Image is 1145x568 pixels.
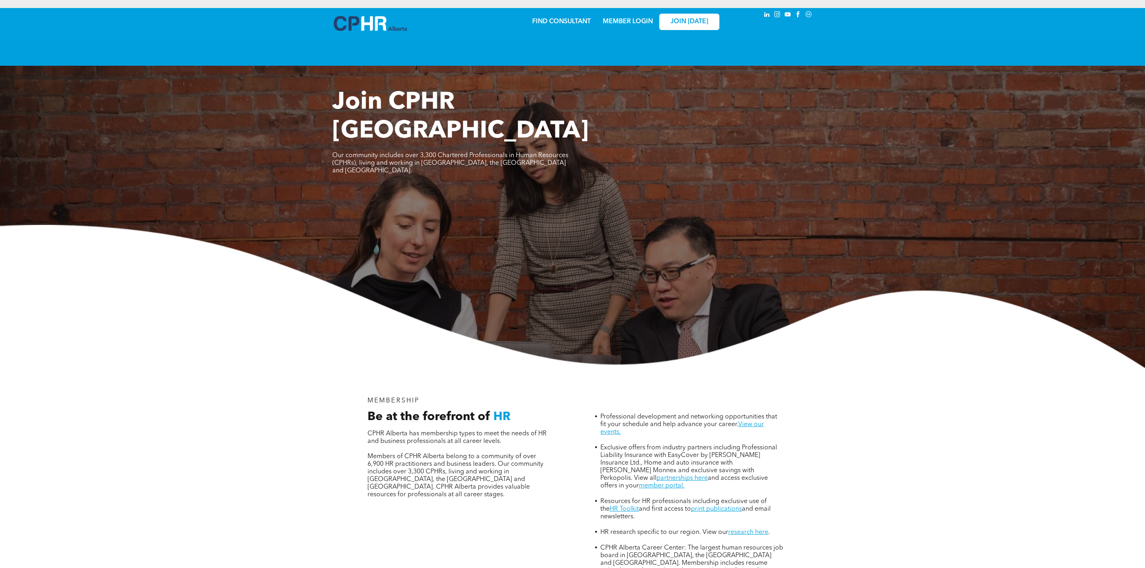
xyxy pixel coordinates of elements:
span: MEMBERSHIP [368,398,420,404]
a: linkedin [763,10,771,21]
a: member portal. [639,483,685,489]
a: JOIN [DATE] [659,14,719,30]
span: . [768,529,770,536]
a: HR Toolkit [610,506,639,512]
span: Members of CPHR Alberta belong to a community of over 6,900 HR practitioners and business leaders... [368,453,543,498]
span: Professional development and networking opportunities that fit your schedule and help advance you... [600,414,777,428]
a: facebook [794,10,803,21]
a: partnerships here [656,475,708,481]
span: Our community includes over 3,300 Chartered Professionals in Human Resources (CPHRs), living and ... [332,152,568,174]
a: View our events. [600,421,764,435]
span: JOIN [DATE] [670,18,708,26]
span: Be at the forefront of [368,411,490,423]
span: CPHR Alberta has membership types to meet the needs of HR and business professionals at all caree... [368,431,547,445]
a: MEMBER LOGIN [603,18,653,25]
span: HR research specific to our region. View our [600,529,728,536]
a: FIND CONSULTANT [532,18,591,25]
span: and email newsletters. [600,506,771,520]
span: HR [493,411,511,423]
a: instagram [773,10,782,21]
span: Resources for HR professionals including exclusive use of the [600,498,767,512]
a: print publications [691,506,742,512]
img: A blue and white logo for cp alberta [334,16,407,31]
a: Social network [804,10,813,21]
span: Join CPHR [GEOGRAPHIC_DATA] [332,91,589,144]
span: and access exclusive offers in your [600,475,768,489]
span: Exclusive offers from industry partners including Professional Liability Insurance with EasyCover... [600,445,777,481]
span: and first access to [639,506,691,512]
a: research here [728,529,768,536]
a: youtube [784,10,792,21]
